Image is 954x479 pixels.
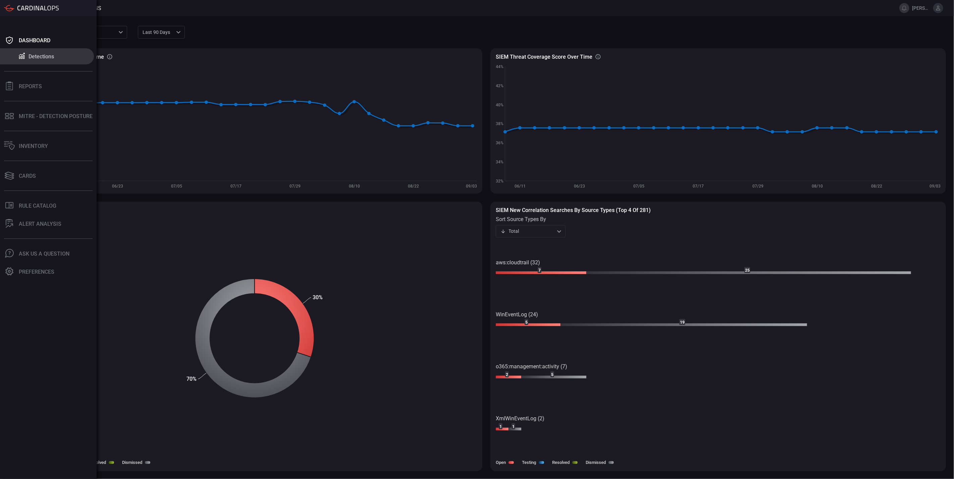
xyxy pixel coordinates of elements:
[574,184,585,189] text: 06/23
[19,221,61,227] div: ALERT ANALYSIS
[496,363,567,370] text: o365:management:activity (7)
[349,184,360,189] text: 08/10
[538,268,541,273] text: 7
[500,228,555,234] div: Total
[19,143,48,149] div: Inventory
[19,269,54,275] div: Preferences
[552,460,570,465] label: Resolved
[633,184,644,189] text: 07/05
[496,103,503,107] text: 40%
[230,184,242,189] text: 07/17
[512,424,515,429] text: 1
[496,415,544,422] text: XmlWinEventLog (2)
[19,113,93,119] div: MITRE - Detection Posture
[289,184,301,189] text: 07/29
[496,460,506,465] label: Open
[496,64,503,69] text: 44%
[19,251,69,257] div: Ask Us A Question
[522,460,536,465] label: Testing
[19,203,56,209] div: Rule Catalog
[171,184,182,189] text: 07/05
[19,37,50,44] div: Dashboard
[143,29,174,36] p: Last 90 days
[496,311,538,318] text: WinEventLog (24)
[812,184,823,189] text: 08/10
[586,460,606,465] label: Dismissed
[680,320,685,325] text: 19
[466,184,477,189] text: 09/03
[496,84,503,88] text: 42%
[496,216,566,222] label: sort source types by
[551,372,553,377] text: 5
[496,207,941,213] h3: SIEM New correlation searches by source types (Top 4 of 281)
[496,54,592,60] h3: SIEM Threat coverage score over time
[525,320,528,325] text: 5
[499,424,502,429] text: 1
[496,179,503,183] text: 32%
[752,184,763,189] text: 07/29
[515,184,526,189] text: 06/11
[122,460,142,465] label: Dismissed
[19,173,36,179] div: Cards
[29,53,54,60] div: Detections
[89,460,106,465] label: Resolved
[19,83,42,90] div: Reports
[930,184,941,189] text: 09/03
[313,294,323,301] text: 30%
[912,5,931,11] span: [PERSON_NAME].[PERSON_NAME]
[496,259,540,266] text: aws:cloudtrail (32)
[871,184,882,189] text: 08/22
[112,184,123,189] text: 06/23
[187,376,197,382] text: 70%
[745,268,750,273] text: 25
[496,121,503,126] text: 38%
[408,184,419,189] text: 08/22
[496,160,503,164] text: 34%
[693,184,704,189] text: 07/17
[506,372,508,377] text: 2
[496,141,503,145] text: 36%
